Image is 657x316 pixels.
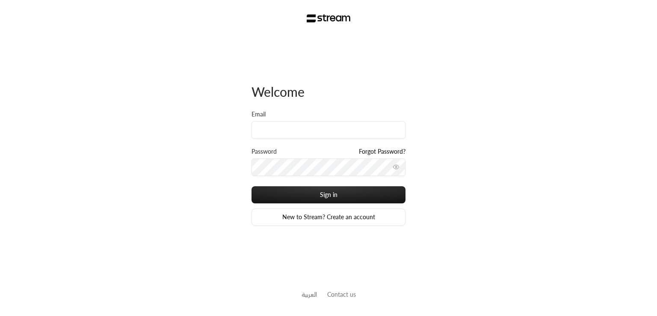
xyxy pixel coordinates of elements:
[359,147,405,156] a: Forgot Password?
[252,147,277,156] label: Password
[389,160,403,174] button: toggle password visibility
[252,186,405,203] button: Sign in
[252,110,266,119] label: Email
[327,290,356,299] button: Contact us
[302,286,317,302] a: العربية
[252,84,305,99] span: Welcome
[327,291,356,298] a: Contact us
[307,14,351,23] img: Stream Logo
[252,209,405,226] a: New to Stream? Create an account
